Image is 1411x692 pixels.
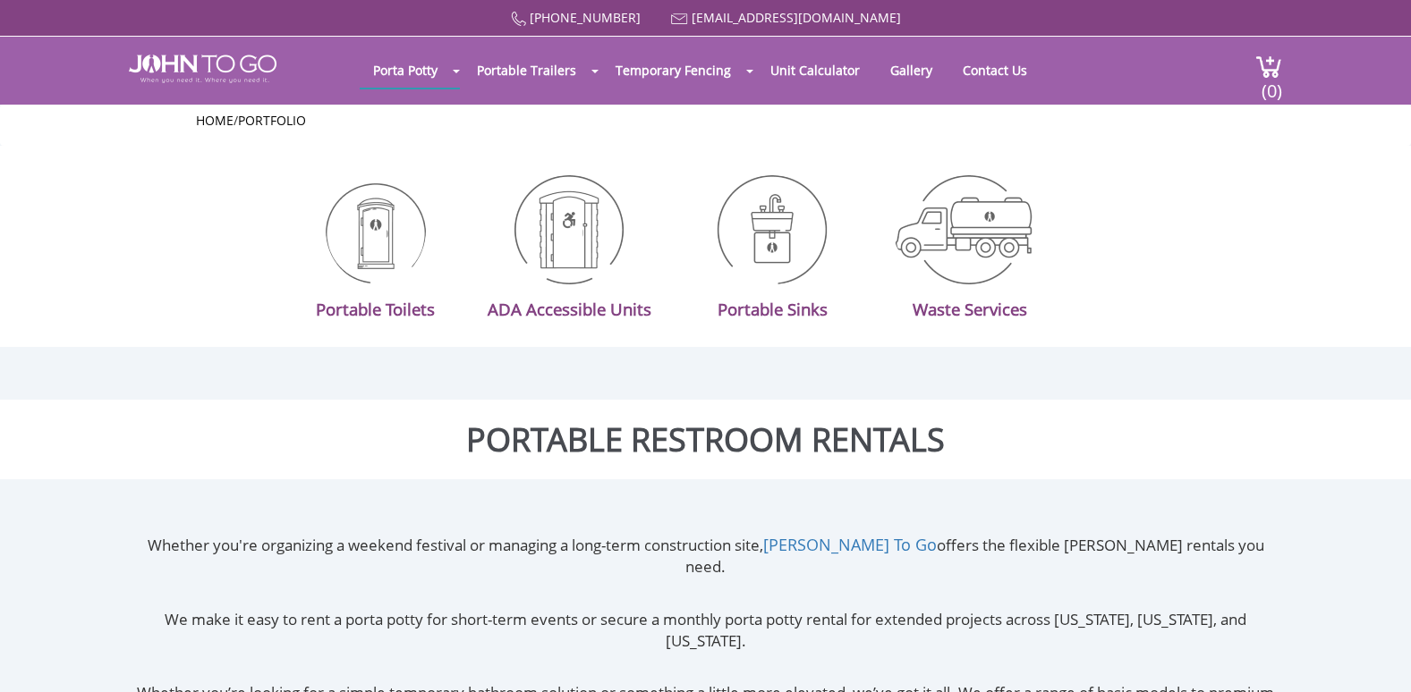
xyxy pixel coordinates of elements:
p: Whether you're organizing a weekend festival or managing a long-term construction site, offers th... [129,534,1282,578]
a: [PERSON_NAME] To Go [763,534,937,555]
a: Porta Potty [360,53,451,88]
a: Gallery [877,53,946,88]
a: Portable Trailers [463,53,590,88]
img: JOHN to go [129,55,276,83]
div: Waste Services [893,284,1046,320]
img: cart a [1255,55,1282,79]
a: [EMAIL_ADDRESS][DOMAIN_NAME] [692,9,901,26]
img: Porta Potties [704,175,840,284]
div: Portable Toilets [316,284,435,320]
img: Porta Potties [497,175,642,284]
a: Contact Us [949,53,1041,88]
a: Temporary Fencing [602,53,744,88]
p: We make it easy to rent a porta potty for short-term events or secure a monthly porta potty renta... [129,609,1282,653]
img: Porta Potties [893,175,1046,284]
span: (0) [1261,64,1282,103]
img: Porta Potties [326,175,426,284]
a: Portable Toilets [316,175,435,320]
a: Waste Services [893,175,1046,320]
a: Home [196,112,234,129]
a: Unit Calculator [757,53,873,88]
div: Portable Sinks [704,284,840,320]
a: Portable Sinks [704,175,840,320]
a: [PHONE_NUMBER] [530,9,641,26]
a: Portfolio [238,112,306,129]
a: ADA Accessible Units [488,175,651,320]
ul: / [196,112,1216,130]
img: Mail [671,13,688,25]
img: Call [511,12,526,27]
div: ADA Accessible Units [488,284,651,320]
button: Live Chat [1339,620,1411,692]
